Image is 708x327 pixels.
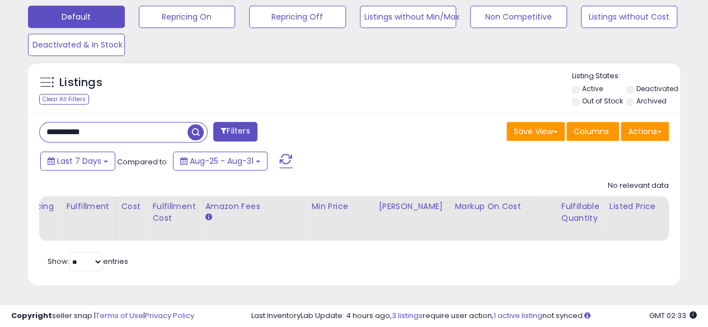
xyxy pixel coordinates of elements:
[57,155,101,167] span: Last 7 Days
[450,196,556,241] th: The percentage added to the cost of goods (COGS) that forms the calculator for Min & Max prices.
[139,6,236,28] button: Repricing On
[649,310,697,321] span: 2025-09-8 02:33 GMT
[392,310,423,321] a: 3 listings
[636,84,678,93] label: Deactivated
[636,96,667,106] label: Archived
[213,122,257,141] button: Filters
[566,122,619,141] button: Columns
[121,201,143,212] div: Cost
[249,6,346,28] button: Repricing Off
[621,122,669,141] button: Actions
[582,96,622,106] label: Out of Stock
[582,84,602,93] label: Active
[561,201,599,224] div: Fulfillable Quantity
[145,310,194,321] a: Privacy Policy
[190,155,254,167] span: Aug-25 - Aug-31
[311,201,369,212] div: Min Price
[581,6,678,28] button: Listings without Cost
[572,71,680,82] p: Listing States:
[59,75,102,91] h5: Listings
[48,256,128,267] span: Show: entries
[608,181,669,191] div: No relevant data
[96,310,143,321] a: Terms of Use
[173,151,268,170] button: Aug-25 - Aug-31
[507,122,565,141] button: Save View
[39,94,89,105] div: Clear All Filters
[609,201,706,212] div: Listed Price
[470,6,567,28] button: Non Competitive
[360,6,457,28] button: Listings without Min/Max
[205,201,302,212] div: Amazon Fees
[11,310,52,321] strong: Copyright
[28,6,125,28] button: Default
[117,157,168,167] span: Compared to:
[16,201,57,212] div: Repricing
[494,310,542,321] a: 1 active listing
[454,201,551,212] div: Markup on Cost
[378,201,445,212] div: [PERSON_NAME]
[28,34,125,56] button: Deactivated & In Stock
[11,311,194,321] div: seller snap | |
[66,201,111,212] div: Fulfillment
[40,151,115,170] button: Last 7 Days
[205,212,212,222] small: Amazon Fees.
[251,311,697,321] div: Last InventoryLab Update: 4 hours ago, require user action, not synced.
[574,126,609,137] span: Columns
[152,201,195,224] div: Fulfillment Cost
